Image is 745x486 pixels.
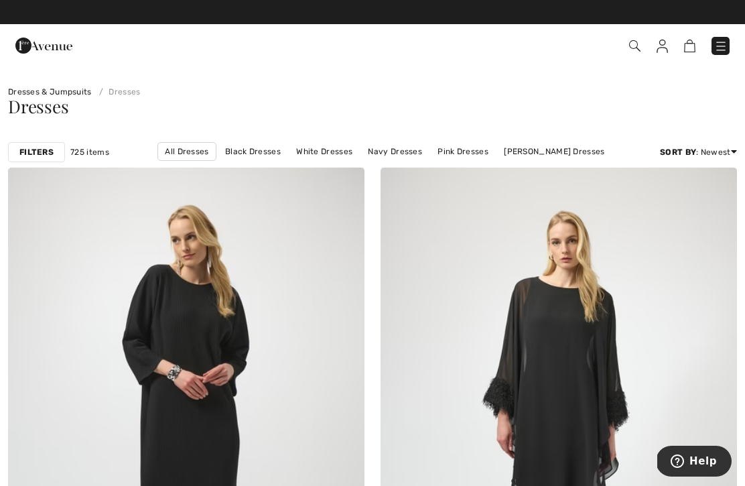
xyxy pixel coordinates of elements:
a: Free shipping on orders over $99 [285,7,397,16]
a: White Dresses [289,143,359,160]
a: All Dresses [157,142,216,161]
strong: Filters [19,146,54,158]
img: 1ère Avenue [15,32,72,59]
a: Dresses & Jumpsuits [8,87,92,97]
a: Short Dresses [443,161,512,178]
span: | [405,7,407,16]
span: 725 items [70,146,109,158]
div: : Newest [660,146,737,158]
span: Dresses [8,95,68,118]
img: Search [629,40,640,52]
img: Shopping Bag [684,40,695,52]
img: Menu [714,40,728,53]
a: [PERSON_NAME] Dresses [497,143,611,160]
a: Long Dresses [374,161,441,178]
a: [PERSON_NAME] Dresses [257,161,371,178]
img: heart_black_full.svg [711,182,723,193]
a: Dresses [94,87,140,97]
a: 1ère Avenue [15,38,72,51]
a: Pink Dresses [431,143,495,160]
strong: Sort By [660,147,696,157]
img: My Info [657,40,668,53]
a: Black Dresses [218,143,287,160]
a: Navy Dresses [361,143,429,160]
a: Free Returns [415,7,460,16]
iframe: Opens a widget where you can find more information [657,446,732,479]
img: heart_black_full.svg [338,182,350,193]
